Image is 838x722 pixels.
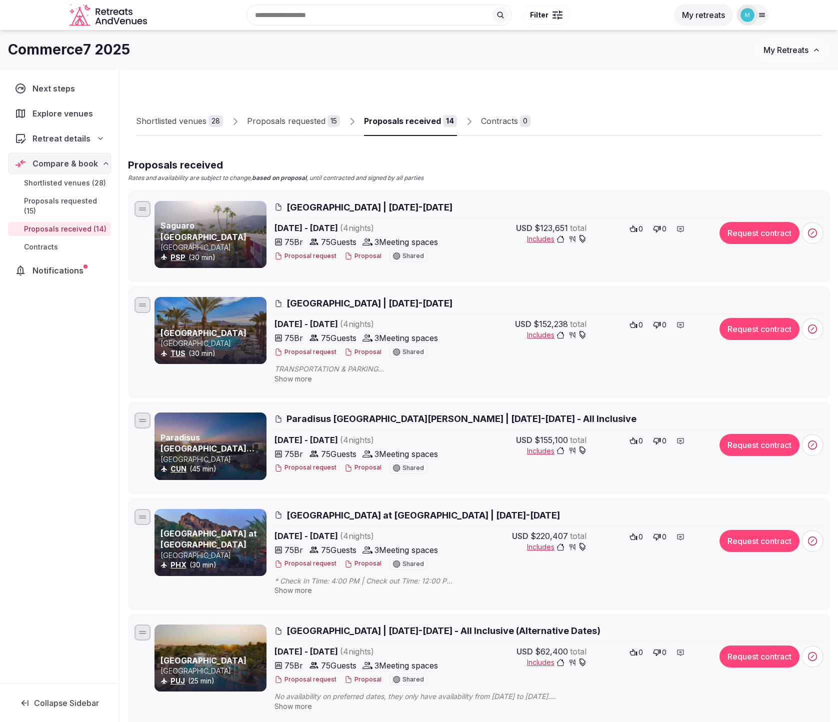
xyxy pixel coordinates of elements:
span: 75 Br [284,332,303,344]
button: 0 [626,530,646,544]
p: [GEOGRAPHIC_DATA] [160,454,264,464]
span: USD [516,222,532,234]
span: $62,400 [535,645,568,657]
div: (30 min) [160,560,264,570]
button: Request contract [719,318,799,340]
a: Notifications [8,260,111,281]
button: My Retreats [754,37,830,62]
span: 75 Br [284,659,303,671]
div: Proposals received [364,115,441,127]
button: CUN [170,464,186,474]
button: 0 [626,645,646,659]
span: 0 [638,532,643,542]
span: Shared [402,561,424,567]
img: michael.ofarrell [740,8,754,22]
span: 3 Meeting spaces [374,448,438,460]
a: Contracts0 [481,107,530,136]
span: 75 Guests [321,236,356,248]
button: 0 [650,318,669,332]
span: 75 Guests [321,544,356,556]
span: Paradisus [GEOGRAPHIC_DATA][PERSON_NAME] | [DATE]-[DATE] - All Inclusive [286,412,636,425]
span: Proposals requested (15) [24,196,107,216]
a: Visit the homepage [69,4,149,26]
button: Proposal request [274,463,336,472]
span: 3 Meeting spaces [374,236,438,248]
a: Explore venues [8,103,111,124]
a: [GEOGRAPHIC_DATA] [160,655,246,665]
div: 14 [443,115,457,127]
a: Saguaro [GEOGRAPHIC_DATA] [160,220,246,241]
span: No availability on preferred dates, they only have availability from [DATE] to [DATE]. ALL INCLUS... [274,691,722,701]
button: PSP [170,252,185,262]
span: 75 Br [284,448,303,460]
button: Proposal request [274,675,336,684]
a: PUJ [170,676,185,685]
button: PHX [170,560,186,570]
span: Compare & book [32,157,98,169]
button: Request contract [719,645,799,667]
div: (45 min) [160,464,264,474]
span: 0 [662,320,666,330]
span: 75 Guests [321,448,356,460]
div: (30 min) [160,348,264,358]
span: ( 4 night s ) [340,435,374,445]
button: Includes [527,657,586,667]
span: USD [516,434,532,446]
span: USD [516,645,533,657]
button: PUJ [170,676,185,686]
a: Shortlisted venues28 [136,107,223,136]
p: [GEOGRAPHIC_DATA] [160,666,264,676]
span: 0 [662,647,666,657]
span: [DATE] - [DATE] [274,222,450,234]
svg: Retreats and Venues company logo [69,4,149,26]
a: Paradisus [GEOGRAPHIC_DATA][PERSON_NAME] - [GEOGRAPHIC_DATA] [160,432,254,476]
a: [GEOGRAPHIC_DATA] at [GEOGRAPHIC_DATA] [160,528,257,549]
p: [GEOGRAPHIC_DATA] [160,338,264,348]
span: Shared [402,676,424,682]
span: ( 4 night s ) [340,531,374,541]
span: USD [512,530,528,542]
button: Includes [527,330,586,340]
span: 0 [662,532,666,542]
span: [DATE] - [DATE] [274,645,450,657]
span: Includes [527,542,586,552]
a: TUS [170,349,185,357]
span: [DATE] - [DATE] [274,530,450,542]
span: Notifications [32,264,87,276]
span: Collapse Sidebar [34,698,99,708]
div: (25 min) [160,676,264,686]
span: ( 4 night s ) [340,319,374,329]
a: Next steps [8,78,111,99]
button: Proposal [344,252,381,260]
span: Explore venues [32,107,97,119]
button: Proposal request [274,559,336,568]
div: (30 min) [160,252,264,262]
h2: Proposals received [128,158,423,172]
span: 75 Guests [321,332,356,344]
button: TUS [170,348,185,358]
a: Proposals requested (15) [8,194,111,218]
button: 0 [626,434,646,448]
div: 15 [327,115,340,127]
button: 0 [650,222,669,236]
a: Proposals requested15 [247,107,340,136]
button: Collapse Sidebar [8,692,111,714]
span: Contracts [24,242,58,252]
span: Show more [274,586,312,594]
button: 0 [650,645,669,659]
span: $152,238 [533,318,568,330]
a: My retreats [674,10,733,20]
span: Proposals received (14) [24,224,106,234]
button: 0 [626,318,646,332]
span: Next steps [32,82,79,94]
span: 75 Guests [321,659,356,671]
span: [DATE] - [DATE] [274,318,450,330]
a: Proposals received14 [364,107,457,136]
p: Rates and availability are subject to change, , until contracted and signed by all parties [128,174,423,182]
span: ( 4 night s ) [340,646,374,656]
button: Includes [527,446,586,456]
div: Shortlisted venues [136,115,206,127]
span: [GEOGRAPHIC_DATA] | [DATE]-[DATE] - All Inclusive (Alternative Dates) [286,624,600,637]
span: TRANSPORTATION & PARKING [GEOGRAPHIC_DATA]: 19 miles / ~30 minutes – Taxi / [GEOGRAPHIC_DATA]: ~$... [274,364,722,374]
